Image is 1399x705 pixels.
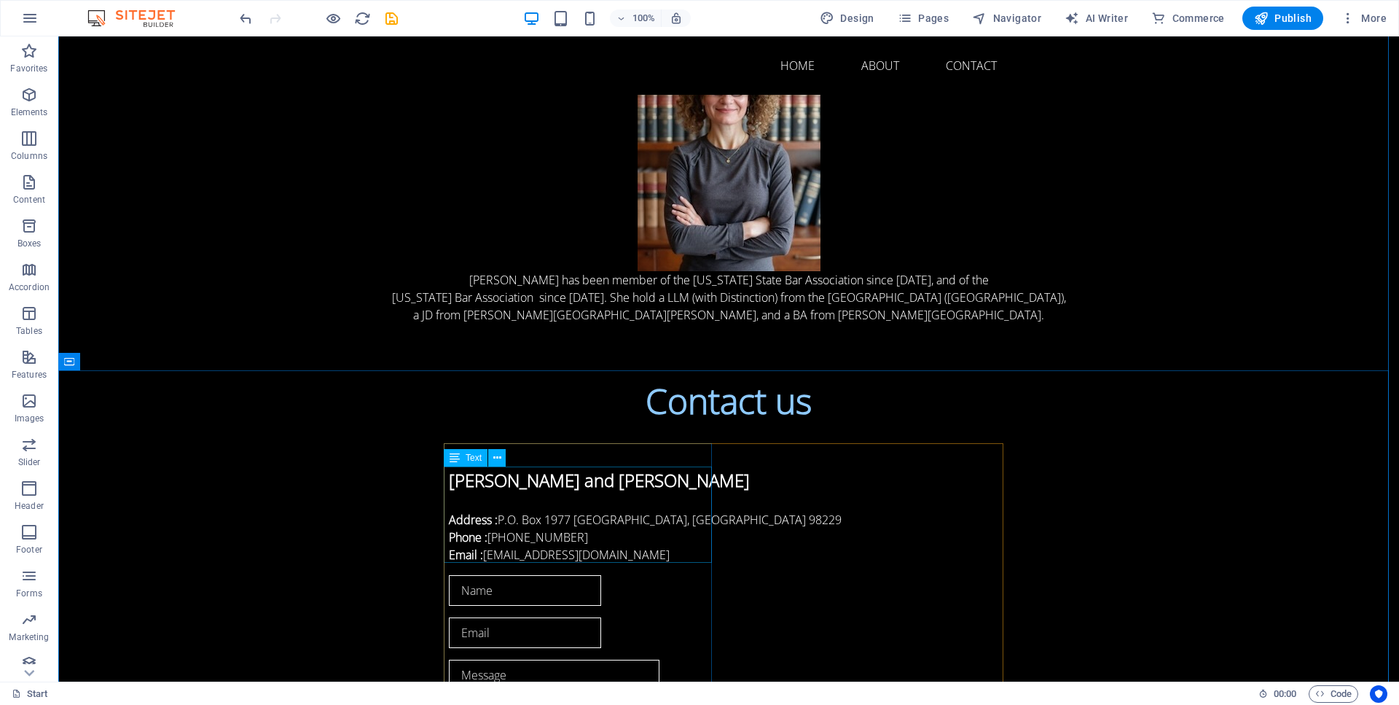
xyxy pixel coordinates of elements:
h6: Session time [1258,685,1297,703]
p: Favorites [10,63,47,74]
p: Boxes [17,238,42,249]
button: Navigator [966,7,1047,30]
p: Columns [11,150,47,162]
button: Publish [1242,7,1323,30]
span: Code [1315,685,1352,703]
p: Elements [11,106,48,118]
button: 100% [610,9,662,27]
img: Editor Logo [84,9,193,27]
div: Design (Ctrl+Alt+Y) [814,7,880,30]
p: Content [13,194,45,206]
span: : [1284,688,1286,699]
button: reload [353,9,371,27]
p: Images [15,413,44,424]
i: Reload page [354,10,371,27]
a: Click to cancel selection. Double-click to open Pages [12,685,48,703]
button: Code [1309,685,1358,703]
p: Slider [18,456,41,468]
p: Marketing [9,631,49,643]
i: Undo: Delete elements (Ctrl+Z) [238,10,254,27]
p: Footer [16,544,42,556]
span: Commerce [1151,11,1225,26]
button: More [1335,7,1392,30]
button: save [383,9,400,27]
i: On resize automatically adjust zoom level to fit chosen device. [670,12,683,25]
i: Save (Ctrl+S) [383,10,400,27]
button: Commerce [1145,7,1231,30]
p: Tables [16,325,42,337]
p: Accordion [9,281,50,293]
span: Pages [898,11,949,26]
span: Text [466,453,482,462]
p: Forms [16,588,42,599]
button: Design [814,7,880,30]
span: More [1341,11,1387,26]
button: AI Writer [1059,7,1134,30]
span: AI Writer [1065,11,1128,26]
span: Publish [1254,11,1312,26]
button: Usercentrics [1370,685,1387,703]
button: Pages [892,7,955,30]
h6: 100% [632,9,655,27]
span: Navigator [972,11,1041,26]
button: undo [237,9,254,27]
button: Click here to leave preview mode and continue editing [324,9,342,27]
p: Features [12,369,47,381]
span: 00 00 [1274,685,1296,703]
p: Header [15,500,44,512]
span: Design [820,11,874,26]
